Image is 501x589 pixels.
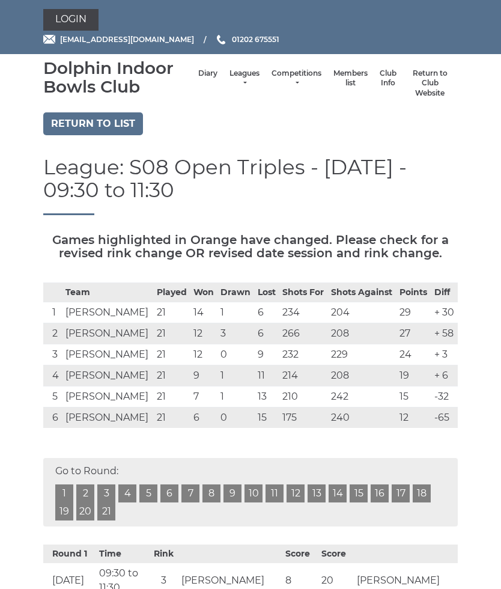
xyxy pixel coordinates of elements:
td: 15 [255,407,279,429]
td: [PERSON_NAME] [62,365,154,386]
th: Played [154,283,191,302]
td: + 30 [431,302,458,323]
a: 13 [308,484,326,502]
td: + 6 [431,365,458,386]
a: Club Info [380,69,396,88]
td: [PERSON_NAME] [62,323,154,344]
th: Round 1 [43,545,96,563]
td: 21 [154,302,191,323]
td: 3 [43,344,62,365]
img: Phone us [217,35,225,44]
td: 0 [217,344,255,365]
td: 208 [328,365,397,386]
td: 234 [279,302,328,323]
a: 6 [160,484,178,502]
td: 232 [279,344,328,365]
td: 210 [279,386,328,407]
th: Score [282,545,318,563]
td: [PERSON_NAME] [62,302,154,323]
td: 21 [154,323,191,344]
th: Drawn [217,283,255,302]
a: 8 [202,484,220,502]
td: 15 [396,386,431,407]
th: Shots For [279,283,328,302]
th: Diff [431,283,458,302]
a: 12 [287,484,305,502]
td: 7 [190,386,217,407]
td: 9 [255,344,279,365]
td: 21 [154,365,191,386]
td: 240 [328,407,397,429]
a: 11 [266,484,284,502]
td: 21 [154,344,191,365]
a: Members list [333,69,368,88]
a: Diary [198,69,217,79]
a: 20 [76,502,94,520]
a: 14 [329,484,347,502]
td: 29 [396,302,431,323]
a: 9 [223,484,241,502]
td: 24 [396,344,431,365]
td: 1 [217,386,255,407]
img: Email [43,35,55,44]
td: 6 [43,407,62,429]
td: 19 [396,365,431,386]
a: 5 [139,484,157,502]
td: 214 [279,365,328,386]
td: -32 [431,386,458,407]
th: Score [318,545,354,563]
td: [PERSON_NAME] [62,344,154,365]
td: 11 [255,365,279,386]
span: 01202 675551 [232,35,279,44]
th: Points [396,283,431,302]
a: Return to Club Website [408,69,452,99]
td: 14 [190,302,217,323]
h1: League: S08 Open Triples - [DATE] - 09:30 to 11:30 [43,156,458,215]
a: 3 [97,484,115,502]
a: 18 [413,484,431,502]
td: 27 [396,323,431,344]
a: 17 [392,484,410,502]
td: 9 [190,365,217,386]
td: 12 [190,323,217,344]
th: Time [96,545,149,563]
td: 12 [396,407,431,429]
td: 204 [328,302,397,323]
a: Return to list [43,112,143,135]
td: 6 [255,302,279,323]
div: Dolphin Indoor Bowls Club [43,59,192,96]
td: 0 [217,407,255,429]
td: + 3 [431,344,458,365]
a: 7 [181,484,199,502]
td: 1 [217,302,255,323]
div: Go to Round: [43,458,458,526]
a: 4 [118,484,136,502]
a: Competitions [272,69,321,88]
th: Team [62,283,154,302]
th: Shots Against [328,283,397,302]
h5: Games highlighted in Orange have changed. Please check for a revised rink change OR revised date ... [43,233,458,260]
td: 21 [154,386,191,407]
a: 10 [244,484,263,502]
td: 229 [328,344,397,365]
a: Phone us 01202 675551 [215,34,279,45]
td: 242 [328,386,397,407]
td: 5 [43,386,62,407]
td: 175 [279,407,328,429]
th: Lost [255,283,279,302]
td: 13 [255,386,279,407]
td: 1 [217,365,255,386]
a: Leagues [229,69,260,88]
td: 2 [43,323,62,344]
td: [PERSON_NAME] [62,386,154,407]
a: Email [EMAIL_ADDRESS][DOMAIN_NAME] [43,34,194,45]
td: 6 [190,407,217,429]
a: 21 [97,502,115,520]
td: [PERSON_NAME] [62,407,154,429]
td: 3 [217,323,255,344]
td: 4 [43,365,62,386]
th: Won [190,283,217,302]
td: 6 [255,323,279,344]
td: 21 [154,407,191,429]
td: 266 [279,323,328,344]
